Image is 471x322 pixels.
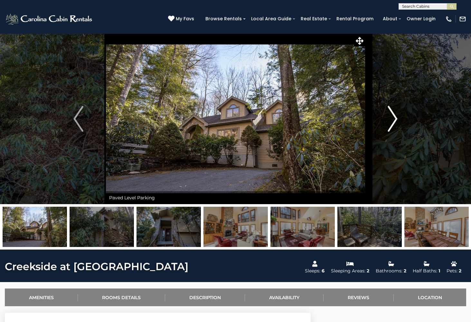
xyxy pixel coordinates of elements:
img: 163275307 [404,207,469,247]
img: mail-regular-white.png [459,15,466,23]
a: Amenities [5,289,78,306]
a: Reviews [324,289,393,306]
img: White-1-2.png [5,13,94,25]
button: Next [365,33,420,204]
div: Paved Level Parking [106,191,365,204]
a: Rental Program [333,14,377,24]
img: 163275301 [337,207,402,247]
img: 163275318 [137,207,201,247]
img: 163275299 [203,207,268,247]
img: 163275300 [270,207,335,247]
img: arrow [388,106,397,132]
a: My Favs [168,15,196,23]
a: Local Area Guide [248,14,295,24]
a: Owner Login [403,14,439,24]
a: Real Estate [297,14,330,24]
a: Location [394,289,466,306]
a: About [380,14,400,24]
a: Browse Rentals [202,14,245,24]
a: Description [165,289,245,306]
a: Rooms Details [78,289,165,306]
img: phone-regular-white.png [445,15,452,23]
span: My Favs [176,15,194,22]
button: Previous [51,33,106,204]
img: 163275317 [70,207,134,247]
img: 163275316 [3,207,67,247]
img: arrow [73,106,83,132]
a: Availability [245,289,324,306]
